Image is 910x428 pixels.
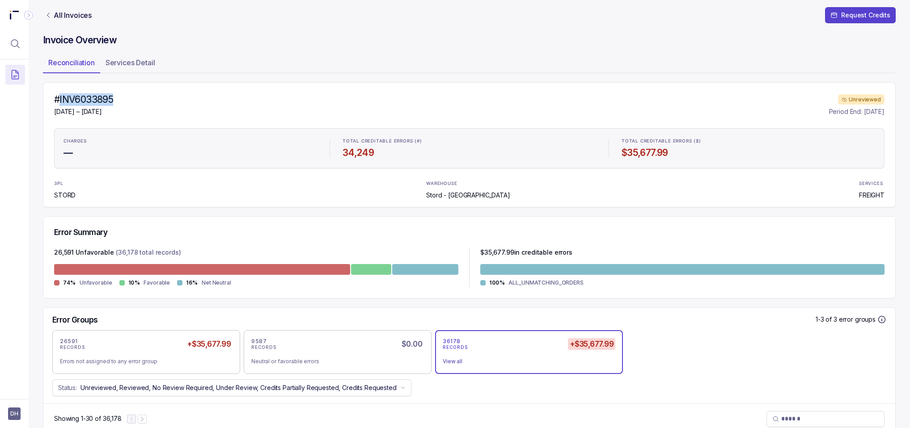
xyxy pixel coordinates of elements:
[622,147,875,159] h4: $35,677.99
[116,248,181,259] p: (36,178 total records)
[63,147,317,159] h4: —
[58,132,322,164] li: Statistic CHARGES
[60,357,225,366] div: Errors not assigned to any error group
[426,181,457,186] p: WAREHOUSE
[100,55,161,73] li: Tab Services Detail
[54,11,92,20] p: All Invoices
[8,407,21,420] button: User initials
[63,279,76,286] p: 74%
[616,132,880,164] li: Statistic TOTAL CREDITABLE ERRORS ($)
[80,383,397,392] p: Unreviewed, Reviewed, No Review Required, Under Review, Credits Partially Requested, Credits Requ...
[816,315,839,324] p: 1-3 of 3
[138,415,147,424] button: Next Page
[48,57,95,68] p: Reconciliation
[443,338,461,345] p: 36178
[251,345,276,350] p: RECORDS
[54,128,885,168] ul: Statistic Highlights
[52,379,411,396] button: Status:Unreviewed, Reviewed, No Review Required, Under Review, Credits Partially Requested, Credi...
[128,279,140,286] p: 10%
[426,191,510,200] p: Stord - [GEOGRAPHIC_DATA]
[58,383,77,392] p: Status:
[186,279,198,286] p: 16%
[343,138,422,144] p: TOTAL CREDITABLE ERRORS (#)
[825,7,896,23] button: Request Credits
[54,248,114,259] p: 26,591 Unfavorable
[185,338,233,350] h5: +$35,677.99
[838,94,885,105] div: Unreviewed
[52,315,98,325] h5: Error Groups
[43,55,100,73] li: Tab Reconciliation
[480,248,572,259] p: $ 35,677.99 in creditable errors
[508,278,583,287] p: ALL_UNMATCHING_ORDERS
[839,315,876,324] p: error groups
[5,65,25,84] button: Menu Icon Button DocumentTextIcon
[337,132,601,164] li: Statistic TOTAL CREDITABLE ERRORS (#)
[54,181,77,186] p: 3PL
[489,279,505,286] p: 100%
[54,107,113,116] p: [DATE] – [DATE]
[202,278,231,287] p: Net Neutral
[400,338,424,350] h5: $0.00
[54,414,122,423] div: Remaining page entries
[54,191,77,200] p: STORD
[63,138,87,144] p: CHARGES
[443,357,608,366] div: View all
[54,227,107,237] h5: Error Summary
[144,278,170,287] p: Favorable
[80,278,112,287] p: Unfavorable
[43,55,896,73] ul: Tab Group
[568,338,615,350] h5: +$35,677.99
[60,345,85,350] p: RECORDS
[5,34,25,54] button: Menu Icon Button MagnifyingGlassIcon
[829,107,885,116] p: Period End: [DATE]
[859,181,883,186] p: SERVICES
[43,34,896,46] h4: Invoice Overview
[841,11,890,20] p: Request Credits
[859,191,885,200] p: FREIGHT
[60,338,78,345] p: 26591
[622,138,701,144] p: TOTAL CREDITABLE ERRORS ($)
[251,338,267,345] p: 9587
[343,147,596,159] h4: 34,249
[54,93,113,106] h4: #INV6033895
[251,357,417,366] div: Neutral or favorable errors
[54,414,122,423] p: Showing 1-30 of 36,178
[443,345,468,350] p: RECORDS
[23,10,34,21] div: Collapse Icon
[43,11,93,20] a: Link All Invoices
[106,57,155,68] p: Services Detail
